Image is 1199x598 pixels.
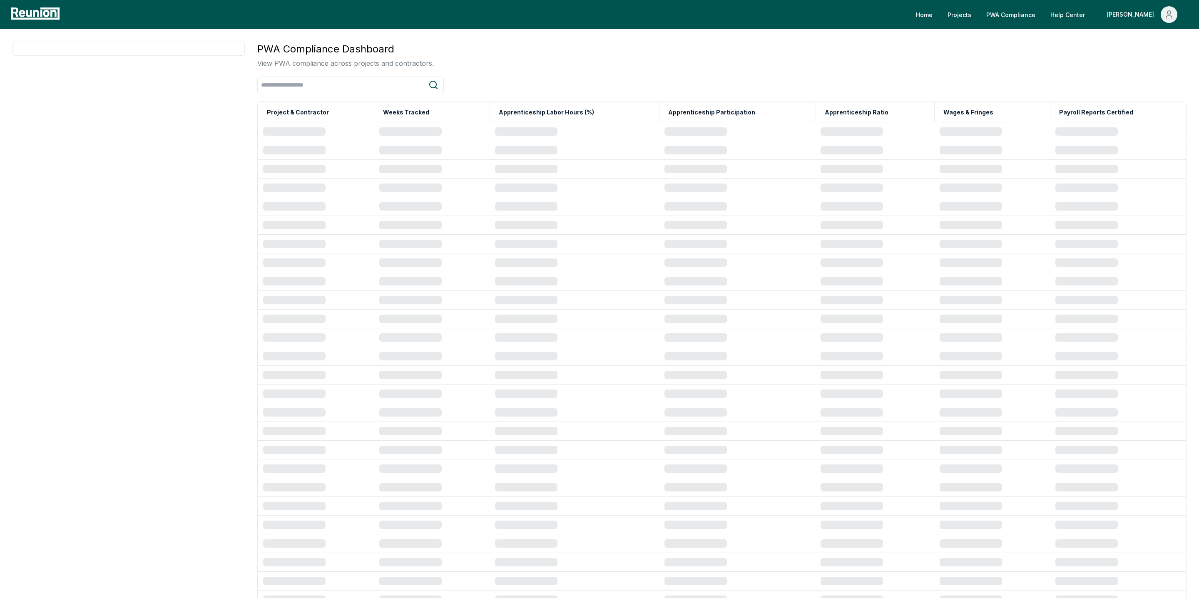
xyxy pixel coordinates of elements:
[909,6,1191,23] nav: Main
[1100,6,1184,23] button: [PERSON_NAME]
[1107,6,1157,23] div: [PERSON_NAME]
[265,104,331,121] button: Project & Contractor
[257,42,434,57] h3: PWA Compliance Dashboard
[941,6,978,23] a: Projects
[381,104,431,121] button: Weeks Tracked
[497,104,596,121] button: Apprenticeship Labor Hours (%)
[1044,6,1092,23] a: Help Center
[257,58,434,68] p: View PWA compliance across projects and contractors.
[823,104,890,121] button: Apprenticeship Ratio
[909,6,939,23] a: Home
[667,104,757,121] button: Apprenticeship Participation
[942,104,995,121] button: Wages & Fringes
[980,6,1042,23] a: PWA Compliance
[1057,104,1135,121] button: Payroll Reports Certified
